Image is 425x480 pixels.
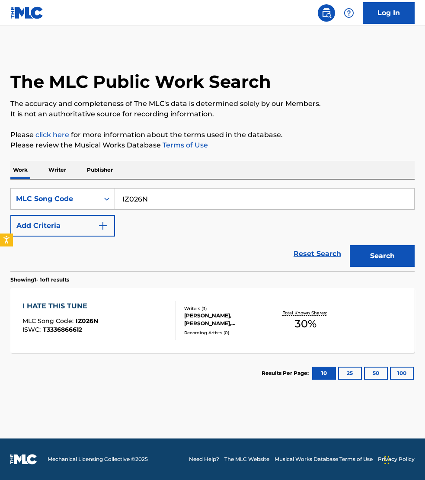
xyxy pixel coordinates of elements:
[22,301,98,311] div: I HATE THIS TUNE
[35,131,69,139] a: click here
[10,99,415,109] p: The accuracy and completeness of The MLC's data is determined solely by our Members.
[350,245,415,267] button: Search
[10,6,44,19] img: MLC Logo
[161,141,208,149] a: Terms of Use
[378,455,415,463] a: Privacy Policy
[184,312,272,327] div: [PERSON_NAME], [PERSON_NAME], [PERSON_NAME]
[390,367,414,380] button: 100
[22,317,76,325] span: MLC Song Code :
[10,288,415,353] a: I HATE THIS TUNEMLC Song Code:IZ026NISWC:T3336866612Writers (3)[PERSON_NAME], [PERSON_NAME], [PER...
[10,188,415,271] form: Search Form
[189,455,219,463] a: Need Help?
[275,455,373,463] a: Musical Works Database Terms of Use
[84,161,115,179] p: Publisher
[382,438,425,480] iframe: Chat Widget
[384,447,390,473] div: Drag
[10,454,37,464] img: logo
[340,4,358,22] div: Help
[344,8,354,18] img: help
[10,109,415,119] p: It is not an authoritative source for recording information.
[10,140,415,150] p: Please review the Musical Works Database
[10,161,30,179] p: Work
[338,367,362,380] button: 25
[364,367,388,380] button: 50
[295,316,316,332] span: 30 %
[22,326,43,333] span: ISWC :
[10,215,115,237] button: Add Criteria
[312,367,336,380] button: 10
[76,317,98,325] span: IZ026N
[10,130,415,140] p: Please for more information about the terms used in the database.
[16,194,94,204] div: MLC Song Code
[10,276,69,284] p: Showing 1 - 1 of 1 results
[98,221,108,231] img: 9d2ae6d4665cec9f34b9.svg
[262,369,311,377] p: Results Per Page:
[321,8,332,18] img: search
[318,4,335,22] a: Public Search
[363,2,415,24] a: Log In
[283,310,329,316] p: Total Known Shares:
[10,71,271,93] h1: The MLC Public Work Search
[224,455,269,463] a: The MLC Website
[46,161,69,179] p: Writer
[184,330,272,336] div: Recording Artists ( 0 )
[289,244,345,263] a: Reset Search
[43,326,82,333] span: T3336866612
[48,455,148,463] span: Mechanical Licensing Collective © 2025
[184,305,272,312] div: Writers ( 3 )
